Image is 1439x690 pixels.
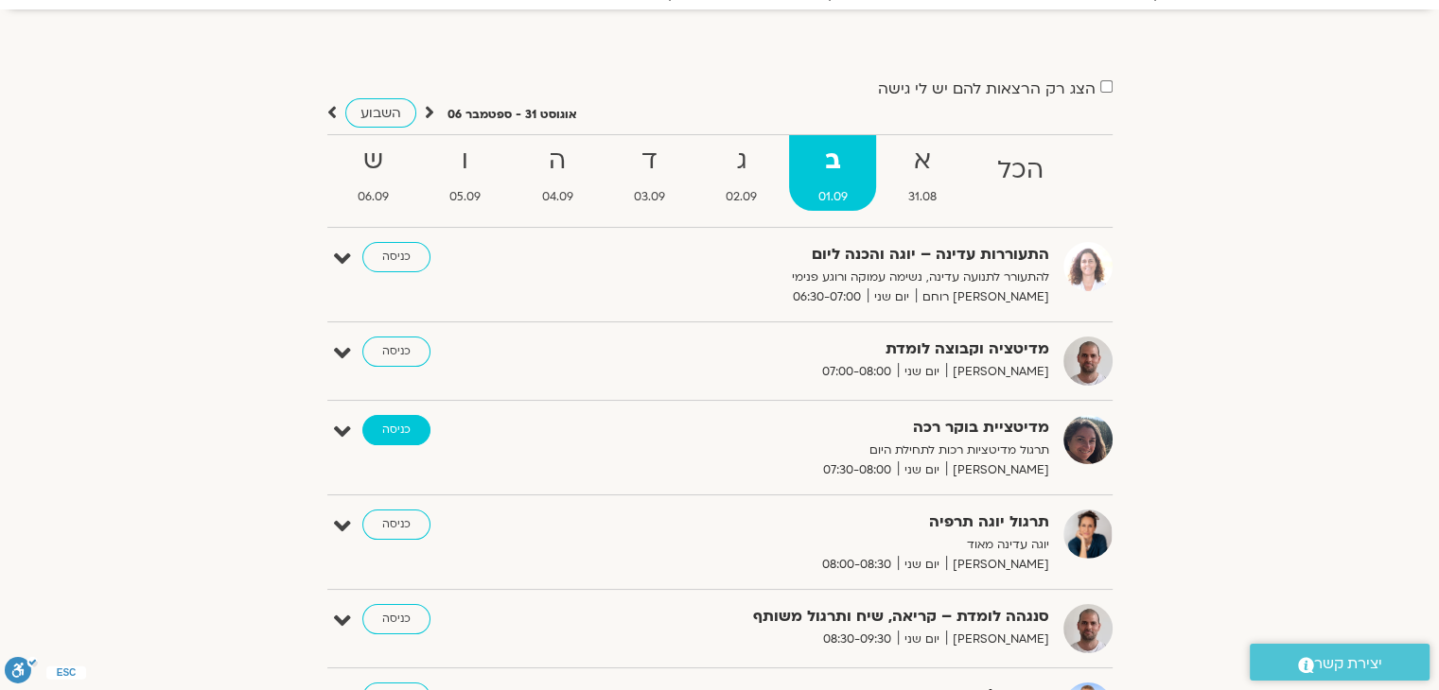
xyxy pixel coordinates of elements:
strong: מדיטציית בוקר רכה [586,415,1049,440]
a: כניסה [362,242,430,272]
span: 08:00-08:30 [816,555,898,575]
strong: ד [605,140,693,182]
p: אוגוסט 31 - ספטמבר 06 [447,105,577,125]
a: כניסה [362,509,430,540]
span: 06.09 [329,187,417,207]
a: ו05.09 [421,135,509,211]
span: 01.09 [789,187,875,207]
strong: הכל [969,149,1072,192]
strong: ג [697,140,785,182]
span: [PERSON_NAME] [946,362,1049,382]
a: ה04.09 [513,135,601,211]
a: כניסה [362,415,430,445]
span: יום שני [868,287,916,307]
span: 06:30-07:00 [786,287,868,307]
a: כניסה [362,604,430,634]
a: ג02.09 [697,135,785,211]
strong: מדיטציה וקבוצה לומדת [586,336,1049,362]
strong: תרגול יוגה תרפיה [586,509,1049,535]
a: ש06.09 [329,135,417,211]
span: השבוע [360,104,401,122]
strong: א [880,140,965,182]
span: 05.09 [421,187,509,207]
span: יום שני [898,630,946,649]
span: יום שני [898,460,946,480]
span: 02.09 [697,187,785,207]
span: 31.08 [880,187,965,207]
span: [PERSON_NAME] [946,630,1049,649]
p: יוגה עדינה מאוד [586,535,1049,555]
span: [PERSON_NAME] רוחם [916,287,1049,307]
a: הכל [969,135,1072,211]
a: ב01.09 [789,135,875,211]
p: תרגול מדיטציות רכות לתחילת היום [586,440,1049,460]
strong: סנגהה לומדת – קריאה, שיח ותרגול משותף [586,604,1049,630]
strong: ב [789,140,875,182]
strong: ה [513,140,601,182]
label: הצג רק הרצאות להם יש לי גישה [878,80,1096,97]
span: [PERSON_NAME] [946,555,1049,575]
span: יצירת קשר [1314,651,1382,677]
strong: התעוררות עדינה – יוגה והכנה ליום [586,242,1049,267]
span: יום שני [898,362,946,382]
a: השבוע [345,98,416,128]
span: 03.09 [605,187,693,207]
span: 07:30-08:00 [816,460,898,480]
strong: ש [329,140,417,182]
span: 08:30-09:30 [816,630,898,649]
a: יצירת קשר [1250,644,1430,681]
span: יום שני [898,555,946,575]
a: א31.08 [880,135,965,211]
p: להתעורר לתנועה עדינה, נשימה עמוקה ורוגע פנימי [586,267,1049,287]
strong: ו [421,140,509,182]
a: כניסה [362,336,430,367]
span: [PERSON_NAME] [946,460,1049,480]
span: 07:00-08:00 [816,362,898,382]
a: ד03.09 [605,135,693,211]
span: 04.09 [513,187,601,207]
